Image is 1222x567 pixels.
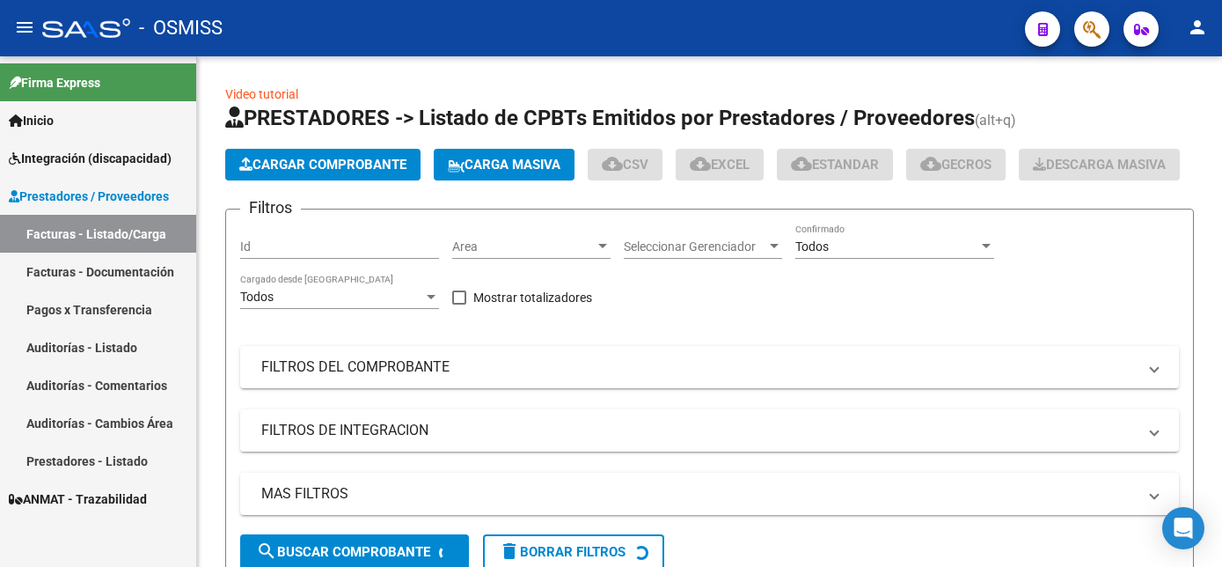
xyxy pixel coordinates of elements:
[920,157,992,173] span: Gecros
[239,157,406,173] span: Cargar Comprobante
[9,490,147,509] span: ANMAT - Trazabilidad
[9,149,172,168] span: Integración (discapacidad)
[240,290,274,304] span: Todos
[261,357,1137,377] mat-panel-title: FILTROS DEL COMPROBANTE
[240,195,301,220] h3: Filtros
[240,346,1179,388] mat-expansion-panel-header: FILTROS DEL COMPROBANTE
[225,106,975,130] span: PRESTADORES -> Listado de CPBTs Emitidos por Prestadores / Proveedores
[1162,507,1204,549] div: Open Intercom Messenger
[690,153,711,174] mat-icon: cloud_download
[256,541,277,562] mat-icon: search
[225,87,298,101] a: Video tutorial
[676,149,764,180] button: EXCEL
[624,239,766,254] span: Seleccionar Gerenciador
[602,157,648,173] span: CSV
[777,149,893,180] button: Estandar
[9,73,100,92] span: Firma Express
[1019,149,1180,180] button: Descarga Masiva
[602,153,623,174] mat-icon: cloud_download
[139,9,223,48] span: - OSMISS
[434,149,574,180] button: Carga Masiva
[9,187,169,206] span: Prestadores / Proveedores
[448,157,560,173] span: Carga Masiva
[690,157,750,173] span: EXCEL
[1033,157,1166,173] span: Descarga Masiva
[261,484,1137,504] mat-panel-title: MAS FILTROS
[240,409,1179,452] mat-expansion-panel-header: FILTROS DE INTEGRACION
[9,111,54,130] span: Inicio
[791,153,812,174] mat-icon: cloud_download
[452,239,595,254] span: Area
[1187,17,1208,38] mat-icon: person
[256,544,430,560] span: Buscar Comprobante
[791,157,879,173] span: Estandar
[975,112,1016,129] span: (alt+q)
[1019,149,1180,180] app-download-masive: Descarga masiva de comprobantes (adjuntos)
[14,17,35,38] mat-icon: menu
[795,239,829,254] span: Todos
[240,473,1179,515] mat-expansion-panel-header: MAS FILTROS
[499,544,626,560] span: Borrar Filtros
[225,149,421,180] button: Cargar Comprobante
[473,287,592,308] span: Mostrar totalizadores
[499,541,520,562] mat-icon: delete
[588,149,662,180] button: CSV
[920,153,941,174] mat-icon: cloud_download
[261,421,1137,440] mat-panel-title: FILTROS DE INTEGRACION
[906,149,1006,180] button: Gecros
